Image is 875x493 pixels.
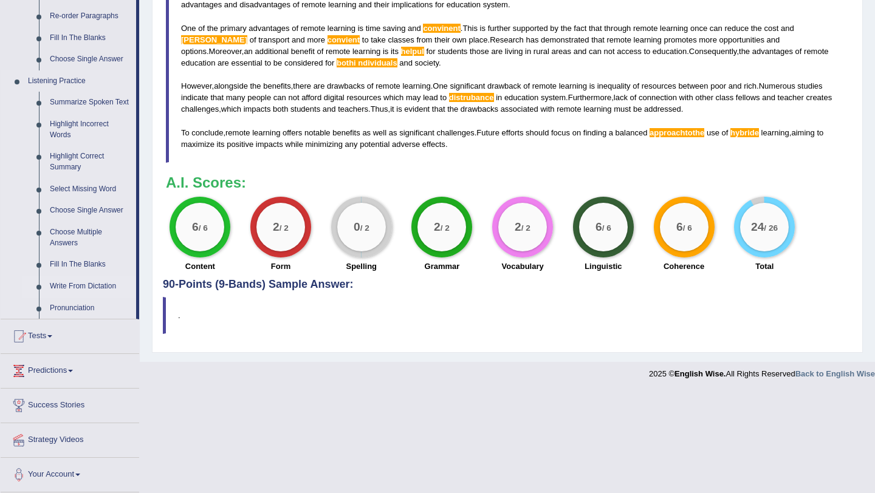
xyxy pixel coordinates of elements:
[301,93,321,102] span: afford
[778,93,804,102] span: teacher
[390,104,394,114] span: it
[541,93,566,102] span: system
[515,220,521,234] big: 2
[273,93,286,102] span: can
[284,58,323,67] span: considered
[258,35,289,44] span: transport
[226,93,245,102] span: many
[755,260,774,272] label: Total
[371,35,386,44] span: take
[736,93,760,102] span: fellows
[408,24,421,33] span: and
[252,128,280,137] span: learning
[44,49,136,70] a: Choose Single Answer
[751,24,762,33] span: the
[301,24,325,33] span: remote
[44,222,136,254] a: Choose Multiple Answers
[227,140,253,149] span: positive
[589,24,602,33] span: that
[1,389,139,419] a: Success Stories
[490,35,524,44] span: Research
[288,93,299,102] span: not
[247,93,271,102] span: people
[633,81,639,90] span: of
[181,140,214,149] span: maximize
[354,220,360,234] big: 0
[583,128,606,137] span: finding
[491,47,503,56] span: are
[476,128,499,137] span: Future
[716,93,734,102] span: class
[383,47,388,56] span: is
[338,104,368,114] span: teachers
[639,93,677,102] span: connection
[198,24,205,33] span: of
[362,35,369,44] span: to
[606,35,631,44] span: remote
[591,35,605,44] span: that
[574,47,587,56] span: and
[181,81,212,90] span: However
[185,260,215,272] label: Content
[181,35,247,44] span: Possible spelling mistake found. (did you mean: Kassel)
[502,128,524,137] span: efforts
[181,104,219,114] span: challenges
[488,24,511,33] span: further
[191,128,223,137] span: conclude
[44,27,136,49] a: Fill In The Blanks
[402,81,430,90] span: learning
[557,104,581,114] span: remote
[759,81,795,90] span: Numerous
[561,24,572,33] span: the
[356,58,359,67] span: Possible spelling mistake found. (did you mean: both individuals)
[366,24,381,33] span: time
[323,104,336,114] span: and
[762,93,775,102] span: and
[199,224,208,233] small: / 6
[304,128,331,137] span: notable
[649,362,875,379] div: 2025 © All Rights Reserved
[244,47,252,56] span: an
[383,24,406,33] span: saving
[44,276,136,297] a: Write From Dictation
[552,47,572,56] span: areas
[328,24,355,33] span: learning
[505,47,523,56] span: living
[795,369,875,378] a: Back to English Wise
[285,140,303,149] span: while
[513,24,548,33] span: supported
[44,114,136,146] a: Highlight Incorrect Words
[401,47,424,56] span: Possible spelling mistake found. (did you mean: helpful)
[574,24,586,33] span: fact
[532,81,557,90] span: remote
[719,35,764,44] span: opportunities
[609,128,613,137] span: a
[595,220,602,234] big: 6
[314,81,325,90] span: are
[283,128,302,137] span: offers
[337,58,356,67] span: Possible spelling mistake found. (did you mean: both individuals)
[328,35,360,44] span: Possible spelling mistake found. (did you mean: convent)
[653,47,687,56] span: education
[44,297,136,319] a: Pronunciation
[559,81,587,90] span: learning
[630,93,637,102] span: of
[358,58,397,67] span: Possible spelling mistake found. (did you mean: both individuals)
[604,47,615,56] span: not
[437,128,475,137] span: challenges
[744,81,757,90] span: rich
[345,140,358,149] span: any
[389,128,397,137] span: as
[633,104,642,114] span: be
[326,47,350,56] span: remote
[634,35,662,44] span: learning
[433,81,448,90] span: One
[292,35,305,44] span: and
[250,35,256,44] span: of
[643,47,650,56] span: to
[541,35,589,44] span: demonstrated
[290,104,320,114] span: students
[526,35,538,44] span: has
[487,81,521,90] span: drawback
